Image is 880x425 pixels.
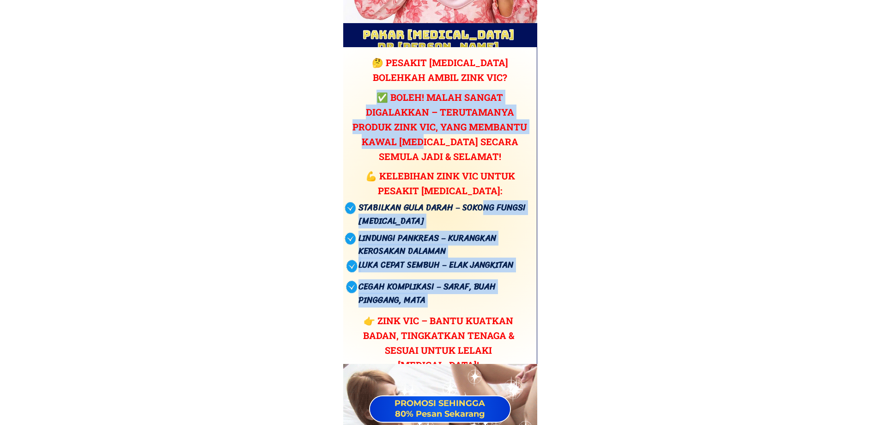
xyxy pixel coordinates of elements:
h3: Pakar [MEDICAL_DATA] Dr [PERSON_NAME] [356,29,521,54]
h3: ✅ BOLEH! Malah sangat digalakkan – terutamanya produk zink VIC, yang membantu kawal [MEDICAL_DATA... [348,90,532,164]
h3: 🤔 Pesakit [MEDICAL_DATA] bolehkah ambil zink VIC? [348,55,532,99]
h3: Stabilkan gula darah – sokong fungsi [MEDICAL_DATA] [358,201,532,228]
h3: Lindungi pankreas – kurangkan kerosakan dalaman [358,232,543,271]
h3: 👉 Zink VIC – bantu kuatkan badan, tingkatkan tenaga & sesuai untuk lelaki [MEDICAL_DATA]! [346,313,531,372]
span: PROMOSI SEHINGGA 80% Pesan Sekarang [394,398,485,419]
h3: 💪 Kelebihan Zink VIC untuk pesakit [MEDICAL_DATA]: [348,168,532,198]
h3: Cegah komplikasi – saraf, buah pinggang, mata [358,280,538,307]
h3: Luka cepat sembuh – elak jangkitan [358,259,539,272]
